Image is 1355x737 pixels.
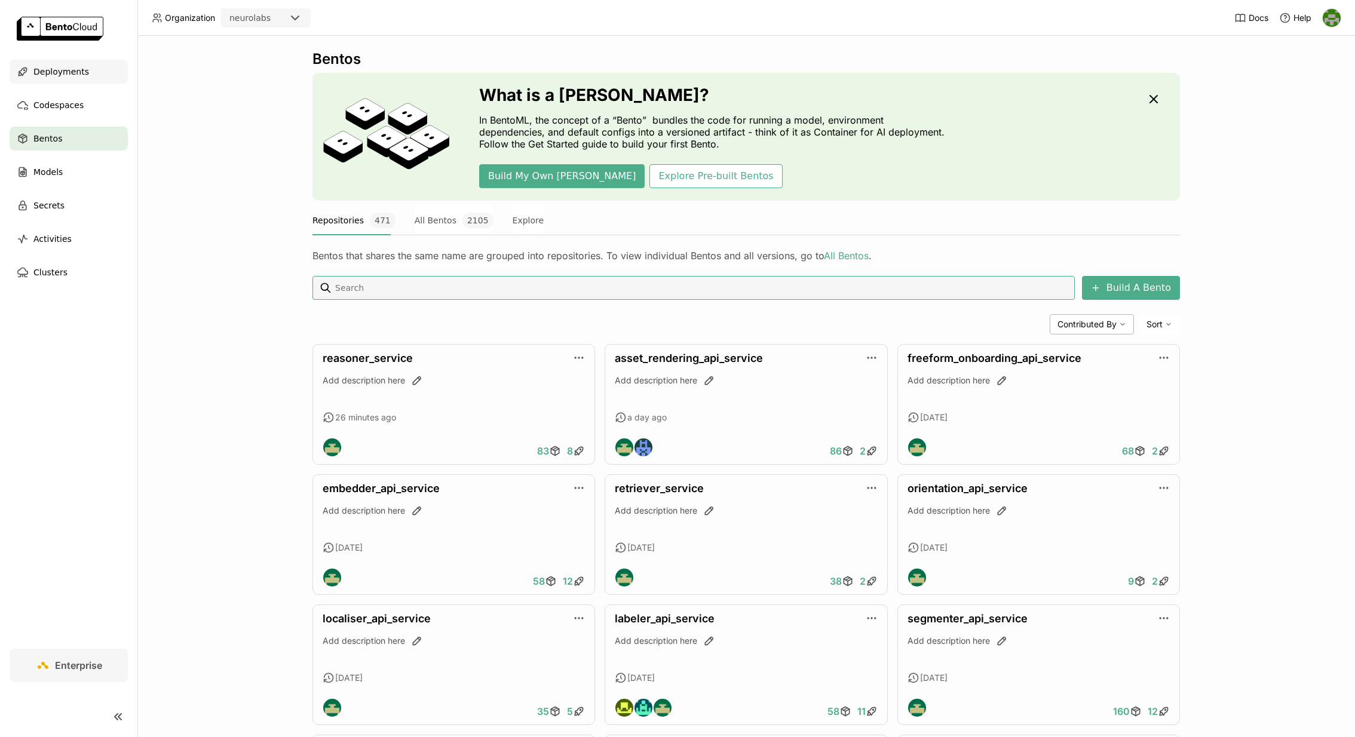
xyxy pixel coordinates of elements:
input: Selected neurolabs. [272,13,273,24]
a: Codespaces [10,93,128,117]
div: Sort [1139,314,1180,334]
span: [DATE] [335,672,363,683]
a: Enterprise [10,649,128,682]
div: Help [1279,12,1311,24]
img: Neurolabs Engineering [908,569,926,586]
a: 38 [827,569,857,593]
a: Deployments [10,60,128,84]
p: In BentoML, the concept of a “Bento” bundles the code for running a model, environment dependenci... [479,114,951,150]
a: 12 [560,569,588,593]
span: [DATE] [627,672,655,683]
a: Activities [10,227,128,251]
span: [DATE] [920,672,948,683]
a: Bentos [10,127,128,151]
div: Contributed By [1050,314,1134,334]
span: 26 minutes ago [335,412,396,423]
a: labeler_api_service [615,612,715,625]
span: 35 [537,705,549,717]
span: Activities [33,232,72,246]
span: Docs [1249,13,1268,23]
button: Build A Bento [1082,276,1180,300]
img: Toby Thomas [1323,9,1341,27]
a: 58 [824,699,854,723]
span: Organization [165,13,215,23]
span: Help [1293,13,1311,23]
a: 12 [1145,699,1173,723]
span: Models [33,165,63,179]
a: 9 [1125,569,1149,593]
span: Sort [1146,319,1163,330]
a: 68 [1119,439,1149,463]
span: [DATE] [920,412,948,423]
div: Add description here [908,635,1170,647]
span: Deployments [33,65,89,79]
img: Jian Shen Yap [615,699,633,717]
span: a day ago [627,412,667,423]
span: Enterprise [55,659,102,671]
span: [DATE] [627,542,655,553]
span: 38 [830,575,842,587]
a: 2 [857,569,881,593]
img: Neurolabs Engineering [908,438,926,456]
a: embedder_api_service [323,482,440,495]
span: 2 [1152,575,1158,587]
a: Secrets [10,194,128,217]
div: Bentos that shares the same name are grouped into repositories. To view individual Bentos and all... [312,250,1180,262]
img: Paul Pop [634,438,652,456]
a: 2 [857,439,881,463]
img: Neurolabs Engineering [323,438,341,456]
div: Add description here [908,505,1170,517]
span: [DATE] [335,542,363,553]
div: neurolabs [229,12,271,24]
img: Neurolabs Engineering [615,569,633,586]
a: 2 [1149,439,1173,463]
a: Docs [1234,12,1268,24]
span: Clusters [33,265,68,280]
a: 2 [1149,569,1173,593]
img: logo [17,17,103,41]
button: Explore [513,205,544,235]
button: Build My Own [PERSON_NAME] [479,164,645,188]
a: 11 [854,699,881,723]
a: freeform_onboarding_api_service [908,352,1081,364]
a: asset_rendering_api_service [615,352,763,364]
span: Secrets [33,198,65,213]
span: 12 [1148,705,1158,717]
span: 9 [1128,575,1134,587]
a: 5 [564,699,588,723]
button: Explore Pre-built Bentos [649,164,782,188]
img: Neurolabs Engineering [654,699,672,717]
a: Models [10,160,128,184]
button: All Bentos [415,205,493,235]
a: orientation_api_service [908,482,1028,495]
a: 58 [530,569,560,593]
div: Add description here [323,505,585,517]
div: Add description here [615,505,877,517]
span: 11 [857,705,866,717]
img: Neurolabs Engineering [323,569,341,586]
div: Add description here [323,635,585,647]
span: 68 [1122,445,1134,457]
div: Bentos [312,50,1180,68]
span: 2 [860,575,866,587]
span: 2 [860,445,866,457]
h3: What is a [PERSON_NAME]? [479,85,951,105]
a: reasoner_service [323,352,413,364]
a: 160 [1110,699,1145,723]
div: Add description here [323,374,585,386]
img: Neurolabs Engineering [908,699,926,717]
span: Bentos [33,131,62,146]
span: [DATE] [920,542,948,553]
span: 2105 [462,213,493,228]
a: 86 [827,439,857,463]
img: Neurolabs Engineering [615,438,633,456]
button: Repositories [312,205,396,235]
a: segmenter_api_service [908,612,1028,625]
span: Codespaces [33,98,84,112]
span: 58 [827,705,839,717]
a: All Bentos [824,250,869,262]
span: 12 [563,575,573,587]
span: 5 [567,705,573,717]
span: 160 [1113,705,1130,717]
img: Calin Cojocaru [634,699,652,717]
